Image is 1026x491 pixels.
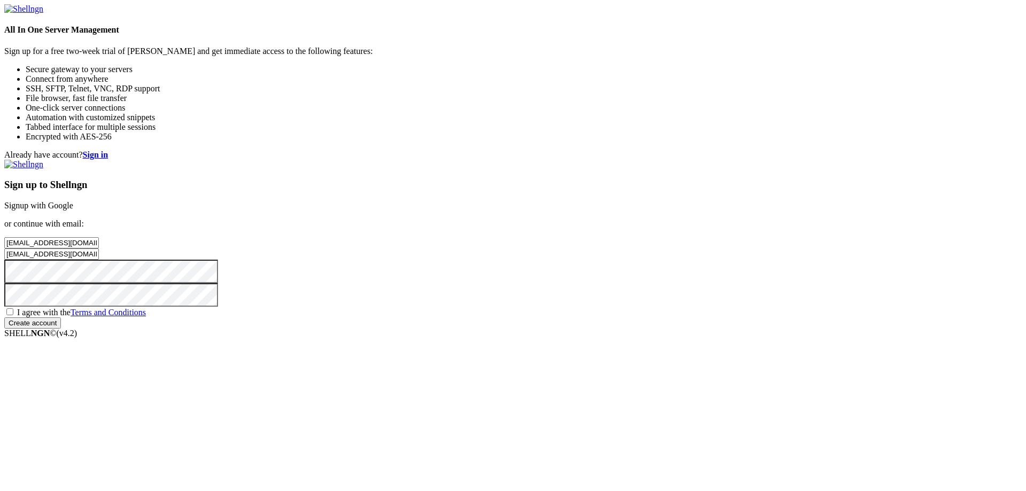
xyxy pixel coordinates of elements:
[4,317,61,329] input: Create account
[31,329,50,338] b: NGN
[4,4,43,14] img: Shellngn
[26,113,1022,122] li: Automation with customized snippets
[71,308,146,317] a: Terms and Conditions
[4,329,77,338] span: SHELL ©
[83,150,108,159] a: Sign in
[4,237,99,248] input: Full name
[4,150,1022,160] div: Already have account?
[6,308,13,315] input: I agree with theTerms and Conditions
[26,103,1022,113] li: One-click server connections
[4,160,43,169] img: Shellngn
[26,74,1022,84] li: Connect from anywhere
[26,132,1022,142] li: Encrypted with AES-256
[26,122,1022,132] li: Tabbed interface for multiple sessions
[4,179,1022,191] h3: Sign up to Shellngn
[26,65,1022,74] li: Secure gateway to your servers
[26,93,1022,103] li: File browser, fast file transfer
[57,329,77,338] span: 4.2.0
[4,219,1022,229] p: or continue with email:
[4,201,73,210] a: Signup with Google
[4,25,1022,35] h4: All In One Server Management
[17,308,146,317] span: I agree with the
[4,46,1022,56] p: Sign up for a free two-week trial of [PERSON_NAME] and get immediate access to the following feat...
[4,248,99,260] input: Email address
[26,84,1022,93] li: SSH, SFTP, Telnet, VNC, RDP support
